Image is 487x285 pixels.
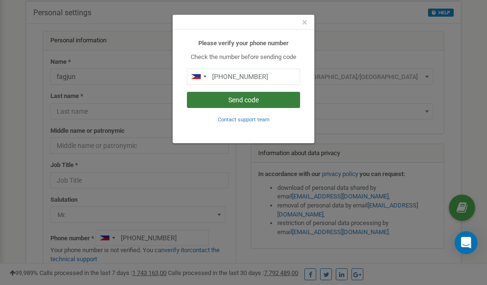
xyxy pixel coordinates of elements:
[302,18,307,28] button: Close
[455,231,477,254] div: Open Intercom Messenger
[218,116,270,123] a: Contact support team
[187,53,300,62] p: Check the number before sending code
[187,92,300,108] button: Send code
[187,69,209,84] div: Telephone country code
[302,17,307,28] span: ×
[218,117,270,123] small: Contact support team
[187,69,300,85] input: 0905 123 4567
[198,39,289,47] b: Please verify your phone number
